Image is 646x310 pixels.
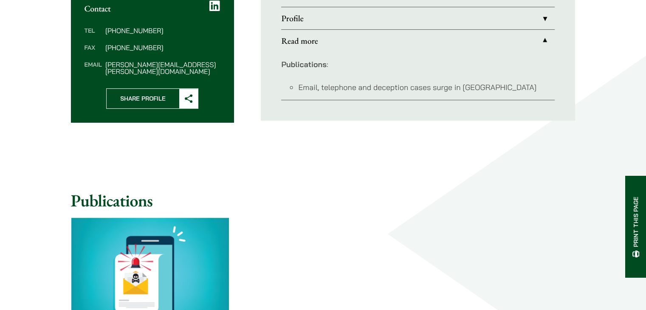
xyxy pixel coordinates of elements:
dd: [PERSON_NAME][EMAIL_ADDRESS][PERSON_NAME][DOMAIN_NAME] [105,61,220,75]
li: Email, telephone and deception cases surge in [GEOGRAPHIC_DATA] [298,82,555,93]
a: Profile [281,7,555,29]
p: : [281,59,555,70]
dt: Email [85,61,102,75]
h2: Publications [71,190,575,211]
dd: [PHONE_NUMBER] [105,27,220,34]
h2: Contact [85,3,220,14]
a: Read more [281,30,555,52]
div: Read more [281,52,555,100]
strong: Publications [281,59,327,69]
dt: Fax [85,44,102,61]
dd: [PHONE_NUMBER] [105,44,220,51]
dt: Tel [85,27,102,44]
button: Share Profile [106,88,198,109]
span: Share Profile [107,89,179,108]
